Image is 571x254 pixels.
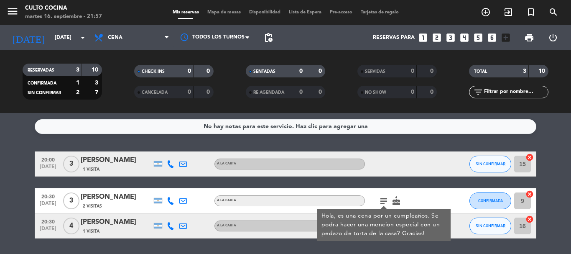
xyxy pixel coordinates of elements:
i: turned_in_not [526,7,536,17]
button: SIN CONFIRMAR [469,218,511,234]
input: Filtrar por nombre... [483,87,548,97]
span: CONFIRMADA [478,198,503,203]
span: 20:30 [38,216,59,226]
strong: 0 [206,68,212,74]
span: Lista de Espera [285,10,326,15]
div: [PERSON_NAME] [81,192,152,203]
span: 3 [63,156,79,172]
i: cancel [525,153,534,162]
span: TOTAL [474,69,487,74]
span: 2 Visitas [83,203,102,210]
button: SIN CONFIRMAR [469,156,511,172]
strong: 3 [76,67,79,73]
span: RE AGENDADA [253,90,284,95]
i: arrow_drop_down [78,33,88,43]
i: looks_one [418,32,428,43]
strong: 3 [95,80,100,86]
i: add_circle_outline [481,7,491,17]
span: SENTADAS [253,69,275,74]
span: Reservas para [373,35,415,41]
i: filter_list [473,87,483,97]
span: CONFIRMADA [28,81,56,85]
strong: 1 [76,80,79,86]
span: A LA CARTA [217,199,236,202]
button: CONFIRMADA [469,192,511,209]
div: Hola, es una cena por un cumpleaños. Se podra hacer una mencion especial con un pedazo de torta d... [321,212,446,238]
span: A LA CARTA [217,224,236,227]
i: looks_6 [487,32,497,43]
strong: 0 [430,68,435,74]
strong: 0 [188,68,191,74]
div: martes 16. septiembre - 21:57 [25,13,102,21]
span: 20:00 [38,154,59,164]
span: print [524,33,534,43]
i: menu [6,5,19,18]
span: RESERVADAS [28,68,54,72]
span: NO SHOW [365,90,386,95]
span: CANCELADA [142,90,168,95]
div: [PERSON_NAME] [81,155,152,166]
span: Disponibilidad [245,10,285,15]
i: cake [391,196,401,206]
span: [DATE] [38,226,59,236]
span: Pre-acceso [326,10,357,15]
span: Tarjetas de regalo [357,10,403,15]
i: power_settings_new [548,33,558,43]
span: 20:30 [38,191,59,201]
strong: 0 [411,68,414,74]
i: exit_to_app [503,7,513,17]
strong: 0 [188,89,191,95]
span: pending_actions [263,33,273,43]
i: [DATE] [6,28,51,47]
i: looks_two [431,32,442,43]
strong: 10 [92,67,100,73]
strong: 0 [299,89,303,95]
strong: 0 [319,68,324,74]
span: 1 Visita [83,228,99,235]
i: looks_4 [459,32,470,43]
div: [PERSON_NAME] [81,217,152,228]
span: CHECK INS [142,69,165,74]
span: [DATE] [38,201,59,210]
strong: 2 [76,90,79,95]
strong: 0 [299,68,303,74]
div: CULTO COCINA [25,4,102,13]
span: 3 [63,192,79,209]
i: looks_5 [473,32,484,43]
span: Mapa de mesas [203,10,245,15]
span: SIN CONFIRMAR [28,91,61,95]
span: 1 Visita [83,166,99,173]
strong: 0 [206,89,212,95]
span: A LA CARTA [217,162,236,165]
button: menu [6,5,19,21]
div: LOG OUT [541,25,565,50]
span: SIN CONFIRMAR [476,223,505,228]
i: looks_3 [445,32,456,43]
span: 4 [63,218,79,234]
strong: 10 [538,68,547,74]
i: search [548,7,558,17]
span: [DATE] [38,164,59,174]
strong: 3 [523,68,526,74]
div: No hay notas para este servicio. Haz clic para agregar una [204,122,368,131]
strong: 0 [411,89,414,95]
strong: 0 [430,89,435,95]
span: SERVIDAS [365,69,385,74]
i: add_box [500,32,511,43]
i: cancel [525,190,534,198]
span: Cena [108,35,122,41]
strong: 0 [319,89,324,95]
span: SIN CONFIRMAR [476,162,505,166]
strong: 7 [95,90,100,95]
i: subject [379,196,389,206]
span: Mis reservas [168,10,203,15]
i: cancel [525,215,534,223]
